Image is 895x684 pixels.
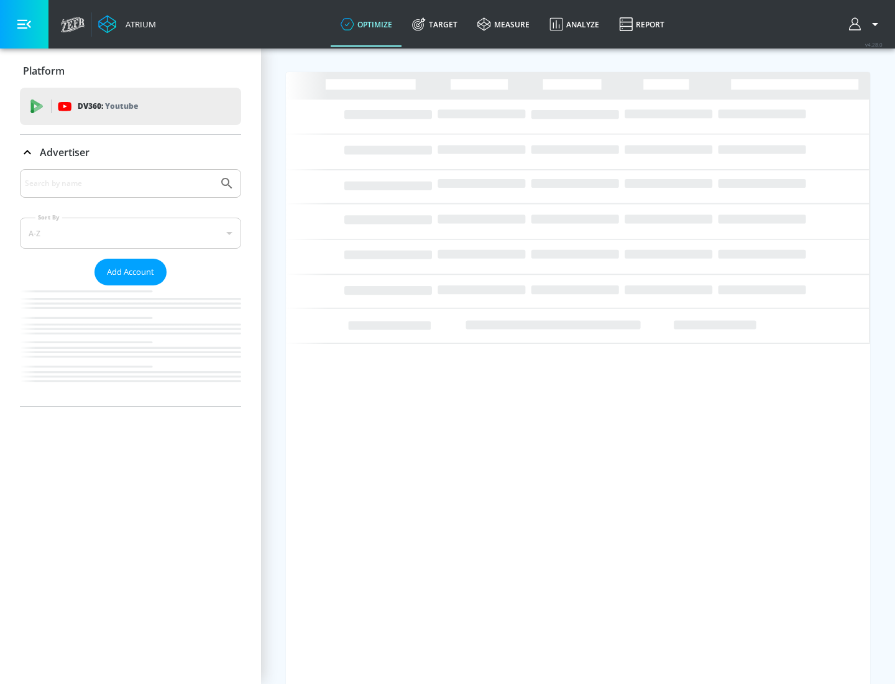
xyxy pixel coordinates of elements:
a: Analyze [539,2,609,47]
a: Target [402,2,467,47]
p: Youtube [105,99,138,113]
button: Add Account [94,259,167,285]
span: Add Account [107,265,154,279]
div: Atrium [121,19,156,30]
div: Platform [20,53,241,88]
p: Advertiser [40,146,89,159]
p: DV360: [78,99,138,113]
div: DV360: Youtube [20,88,241,125]
div: Advertiser [20,135,241,170]
p: Platform [23,64,65,78]
a: Atrium [98,15,156,34]
input: Search by name [25,175,213,192]
a: optimize [331,2,402,47]
a: measure [467,2,539,47]
div: A-Z [20,218,241,249]
div: Advertiser [20,169,241,406]
nav: list of Advertiser [20,285,241,406]
span: v 4.28.0 [865,41,883,48]
a: Report [609,2,674,47]
label: Sort By [35,213,62,221]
